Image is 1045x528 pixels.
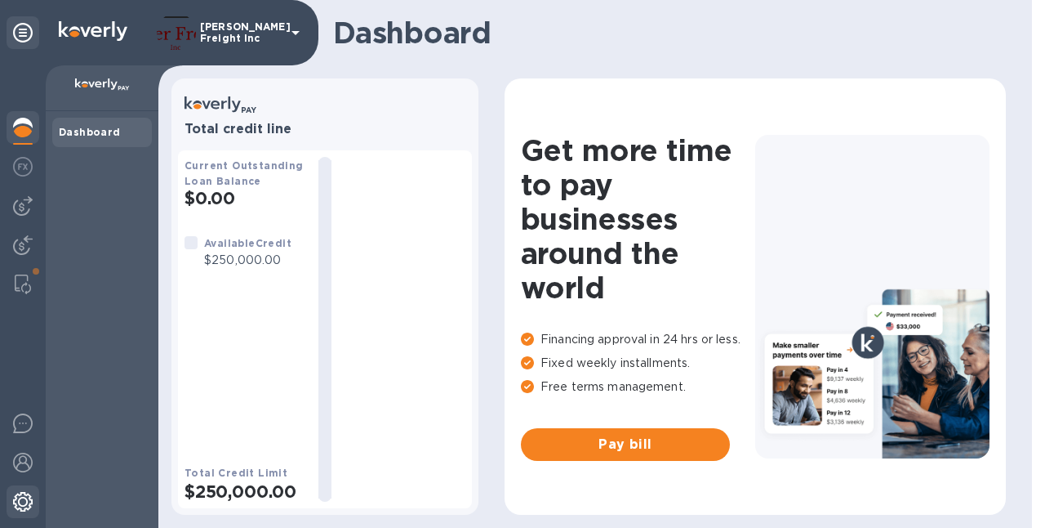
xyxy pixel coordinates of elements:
[185,467,287,479] b: Total Credit Limit
[59,21,127,41] img: Logo
[204,237,291,249] b: Available Credit
[185,481,305,502] h2: $250,000.00
[333,16,998,50] h1: Dashboard
[13,157,33,177] img: Foreign exchange
[59,126,121,138] b: Dashboard
[200,21,282,44] p: [PERSON_NAME] Freight Inc
[185,188,305,208] h2: $0.00
[204,252,291,269] p: $250,000.00
[7,16,39,49] div: Unpin categories
[521,378,755,396] p: Free terms management.
[521,133,755,305] h1: Get more time to pay businesses around the world
[521,331,755,348] p: Financing approval in 24 hrs or less.
[521,428,730,461] button: Pay bill
[534,435,717,454] span: Pay bill
[521,355,755,372] p: Fixed weekly installments.
[185,122,465,137] h3: Total credit line
[185,159,304,187] b: Current Outstanding Loan Balance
